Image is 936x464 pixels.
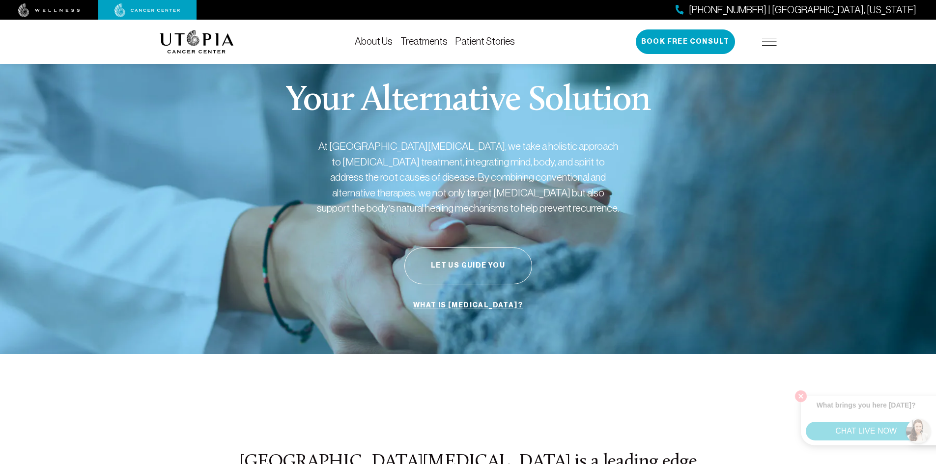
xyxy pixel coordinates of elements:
[160,30,234,54] img: logo
[455,36,515,47] a: Patient Stories
[114,3,180,17] img: cancer center
[636,29,735,54] button: Book Free Consult
[285,83,651,119] p: Your Alternative Solution
[411,296,525,315] a: What is [MEDICAL_DATA]?
[400,36,448,47] a: Treatments
[355,36,393,47] a: About Us
[18,3,80,17] img: wellness
[689,3,916,17] span: [PHONE_NUMBER] | [GEOGRAPHIC_DATA], [US_STATE]
[404,247,532,284] button: Let Us Guide You
[762,38,777,46] img: icon-hamburger
[316,138,621,216] p: At [GEOGRAPHIC_DATA][MEDICAL_DATA], we take a holistic approach to [MEDICAL_DATA] treatment, inte...
[676,3,916,17] a: [PHONE_NUMBER] | [GEOGRAPHIC_DATA], [US_STATE]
